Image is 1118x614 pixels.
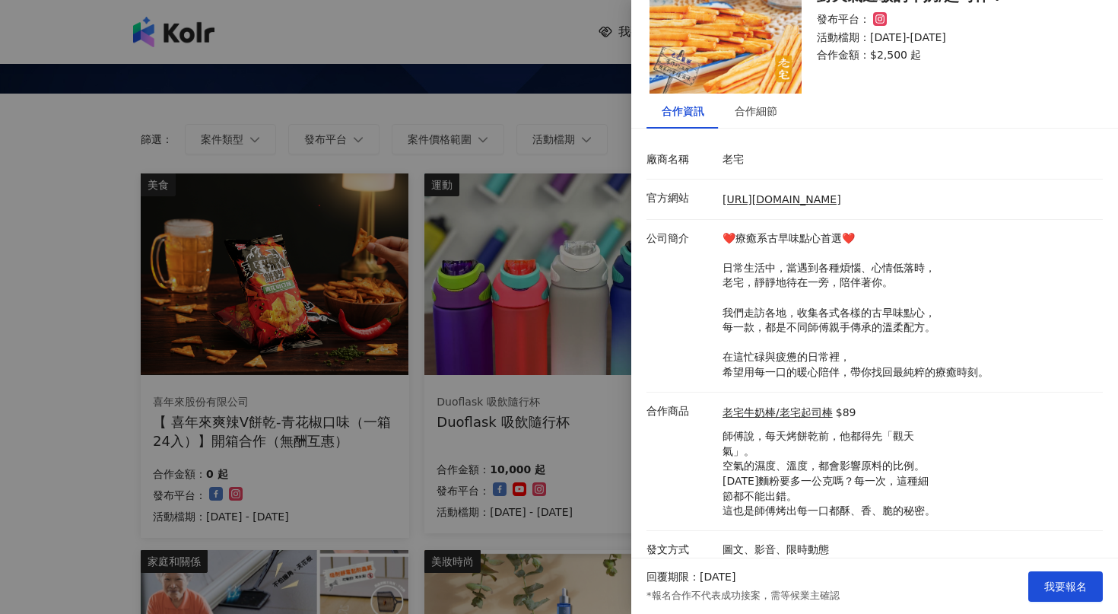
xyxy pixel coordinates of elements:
[817,30,1085,46] p: 活動檔期：[DATE]-[DATE]
[817,48,1085,63] p: 合作金額： $2,500 起
[735,103,777,119] div: 合作細節
[646,404,715,419] p: 合作商品
[723,429,935,519] p: 師傅說，每天烤餅乾前，他都得先「觀天 氣」。 空氣的濕度、溫度，都會影響原料的比例。 [DATE]麵粉要多一公克嗎？每一次，這種細 節都不能出錯。 這也是師傅烤出每一口都酥、香、脆的秘密。
[723,542,1095,558] p: 圖文、影音、限時動態
[1028,571,1103,602] button: 我要報名
[1044,581,1087,593] span: 我要報名
[723,193,841,205] a: [URL][DOMAIN_NAME]
[646,542,715,558] p: 發文方式
[723,406,833,421] a: 老宅牛奶棒/老宅起司棒
[646,152,715,167] p: 廠商名稱
[646,231,715,247] p: 公司簡介
[723,231,1095,380] p: ❤️療癒系古早味點心首選❤️ 日常生活中，當遇到各種煩惱、心情低落時， 老宅，靜靜地待在一旁，陪伴著你。 我們走訪各地，收集各式各樣的古早味點心， 每一款，都是不同師傅親手傳承的溫柔配方。 在這...
[817,12,870,27] p: 發布平台：
[646,570,735,585] p: 回覆期限：[DATE]
[836,406,856,421] p: $89
[723,152,1095,167] p: 老宅
[662,103,704,119] div: 合作資訊
[646,589,840,603] p: *報名合作不代表成功接案，需等候業主確認
[646,191,715,206] p: 官方網站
